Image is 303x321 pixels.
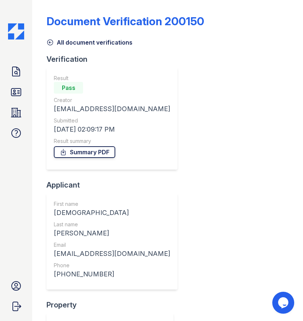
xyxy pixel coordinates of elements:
[54,124,170,135] div: [DATE] 02:09:17 PM
[54,221,170,228] div: Last name
[46,15,204,28] div: Document Verification 200150
[54,146,115,158] a: Summary PDF
[54,228,170,238] div: [PERSON_NAME]
[54,97,170,104] div: Creator
[54,137,170,145] div: Result summary
[54,200,170,208] div: First name
[54,262,170,269] div: Phone
[46,54,183,64] div: Verification
[46,180,183,190] div: Applicant
[272,292,296,314] iframe: chat widget
[54,241,170,249] div: Email
[54,104,170,114] div: [EMAIL_ADDRESS][DOMAIN_NAME]
[54,117,170,124] div: Submitted
[54,82,83,94] div: Pass
[46,300,179,310] div: Property
[8,23,24,39] img: CE_Icon_Blue-c292c112584629df590d857e76928e9f676e5b41ef8f769ba2f05ee15b207248.png
[54,75,170,82] div: Result
[54,269,170,279] div: [PHONE_NUMBER]
[54,208,170,218] div: [DEMOGRAPHIC_DATA]
[54,249,170,259] div: [EMAIL_ADDRESS][DOMAIN_NAME]
[46,38,132,47] a: All document verifications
